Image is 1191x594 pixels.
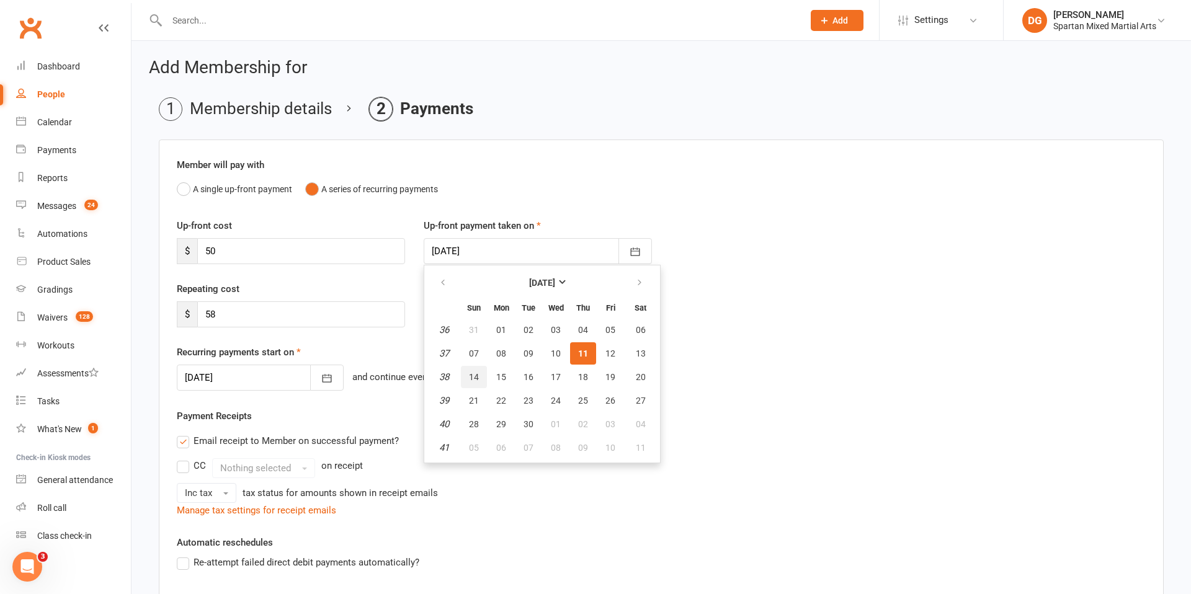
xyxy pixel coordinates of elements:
a: Payments [16,136,131,164]
label: Email receipt to Member on successful payment? [177,433,399,448]
label: Re-attempt failed direct debit payments automatically? [177,555,419,570]
button: 28 [461,413,487,435]
div: General attendance [37,475,113,485]
div: Spartan Mixed Martial Arts [1053,20,1156,32]
a: Calendar [16,109,131,136]
span: 10 [605,443,615,453]
span: 02 [524,325,533,335]
h2: Add Membership for [149,58,1174,78]
strong: [DATE] [529,278,555,288]
a: Workouts [16,332,131,360]
label: Automatic reschedules [177,535,273,550]
span: 19 [605,372,615,382]
small: Tuesday [522,303,535,313]
small: Saturday [635,303,646,313]
span: 10 [551,348,561,358]
div: Messages [37,201,76,211]
a: Manage tax settings for receipt emails [177,505,336,516]
span: 02 [578,419,588,429]
span: 23 [524,396,533,406]
span: Inc tax [185,487,212,499]
button: 03 [597,413,623,435]
span: 24 [84,200,98,210]
button: 13 [625,342,656,365]
small: Wednesday [548,303,564,313]
div: Waivers [37,313,68,322]
span: 29 [496,419,506,429]
div: Assessments [37,368,99,378]
a: Tasks [16,388,131,415]
div: Automations [37,229,87,239]
button: 06 [488,437,514,459]
button: 30 [515,413,542,435]
button: 07 [515,437,542,459]
span: 13 [636,348,646,358]
small: Monday [494,303,509,313]
button: 08 [543,437,569,459]
button: 23 [515,389,542,412]
span: 05 [469,443,479,453]
div: tax status for amounts shown in receipt emails [243,485,438,500]
button: 27 [625,389,656,412]
div: Class check-in [37,531,92,541]
span: 07 [524,443,533,453]
button: 08 [488,342,514,365]
a: Class kiosk mode [16,522,131,550]
button: 01 [543,413,569,435]
div: Gradings [37,285,73,295]
span: 03 [605,419,615,429]
button: 02 [570,413,596,435]
span: 05 [605,325,615,335]
button: 29 [488,413,514,435]
span: 03 [551,325,561,335]
div: Dashboard [37,61,80,71]
button: 21 [461,389,487,412]
em: 37 [439,348,449,359]
button: 05 [461,437,487,459]
span: Add [832,16,848,25]
a: What's New1 [16,415,131,443]
button: 25 [570,389,596,412]
li: Membership details [159,97,332,121]
button: 11 [570,342,596,365]
button: 10 [597,437,623,459]
div: [PERSON_NAME] [1053,9,1156,20]
li: Payments [369,97,473,121]
span: 07 [469,348,479,358]
a: Product Sales [16,248,131,276]
small: Thursday [576,303,590,313]
button: 03 [543,319,569,341]
span: 16 [524,372,533,382]
span: 20 [636,372,646,382]
span: 18 [578,372,588,382]
button: 16 [515,366,542,388]
label: Repeating cost [177,281,239,296]
button: Inc tax [177,483,236,503]
em: 36 [439,324,449,335]
a: Reports [16,164,131,192]
button: 09 [515,342,542,365]
div: Reports [37,173,68,183]
button: 05 [597,319,623,341]
button: Add [811,10,863,31]
span: Settings [914,6,948,34]
span: 04 [636,419,646,429]
span: 11 [636,443,646,453]
button: 15 [488,366,514,388]
div: Calendar [37,117,72,127]
span: 08 [551,443,561,453]
span: 28 [469,419,479,429]
button: 20 [625,366,656,388]
span: 17 [551,372,561,382]
a: Automations [16,220,131,248]
a: People [16,81,131,109]
span: $ [177,301,197,327]
button: 07 [461,342,487,365]
a: Messages 24 [16,192,131,220]
button: 12 [597,342,623,365]
div: Roll call [37,503,66,513]
span: 3 [38,552,48,562]
a: Dashboard [16,53,131,81]
button: 18 [570,366,596,388]
button: 01 [488,319,514,341]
